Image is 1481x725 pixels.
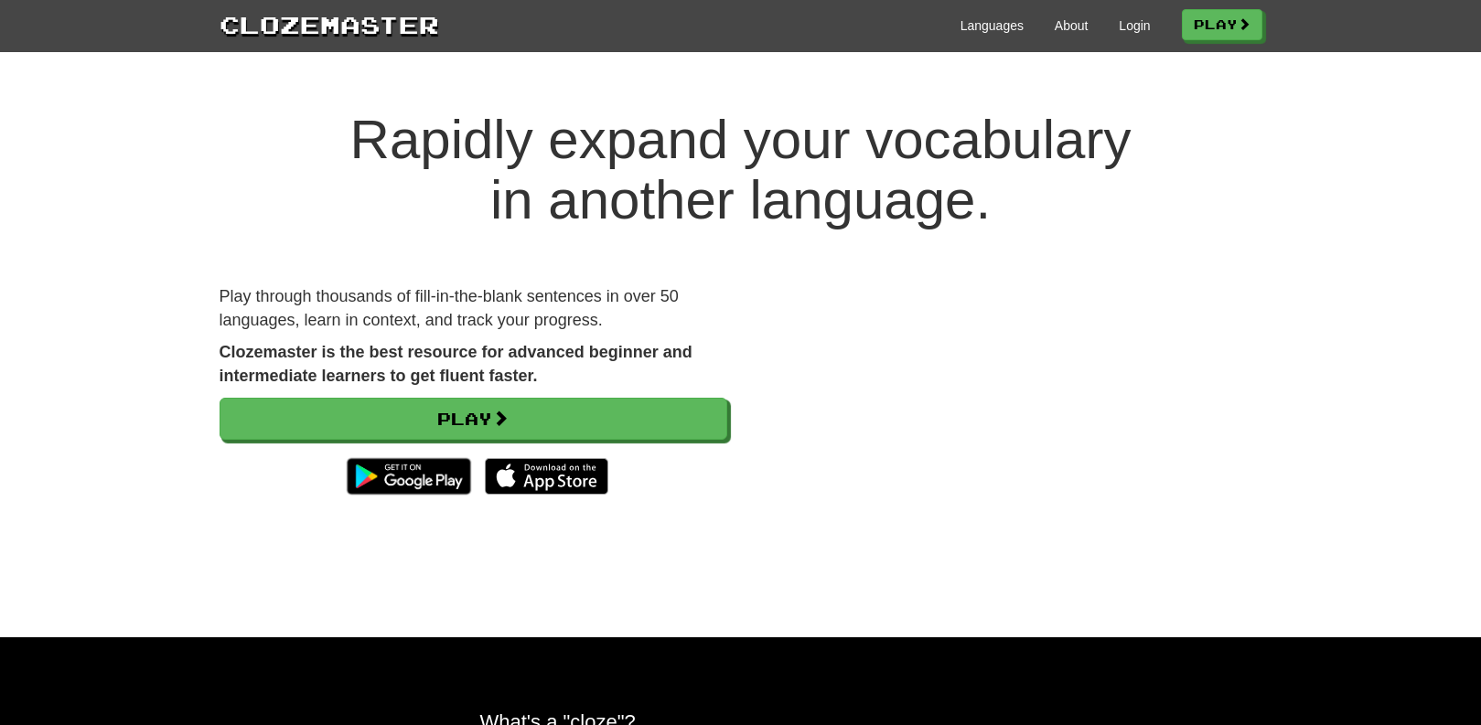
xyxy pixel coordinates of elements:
[1055,16,1089,35] a: About
[1119,16,1150,35] a: Login
[220,398,727,440] a: Play
[220,285,727,332] p: Play through thousands of fill-in-the-blank sentences in over 50 languages, learn in context, and...
[220,7,439,41] a: Clozemaster
[961,16,1024,35] a: Languages
[485,458,608,495] img: Download_on_the_App_Store_Badge_US-UK_135x40-25178aeef6eb6b83b96f5f2d004eda3bffbb37122de64afbaef7...
[338,449,479,504] img: Get it on Google Play
[220,343,692,385] strong: Clozemaster is the best resource for advanced beginner and intermediate learners to get fluent fa...
[1182,9,1262,40] a: Play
